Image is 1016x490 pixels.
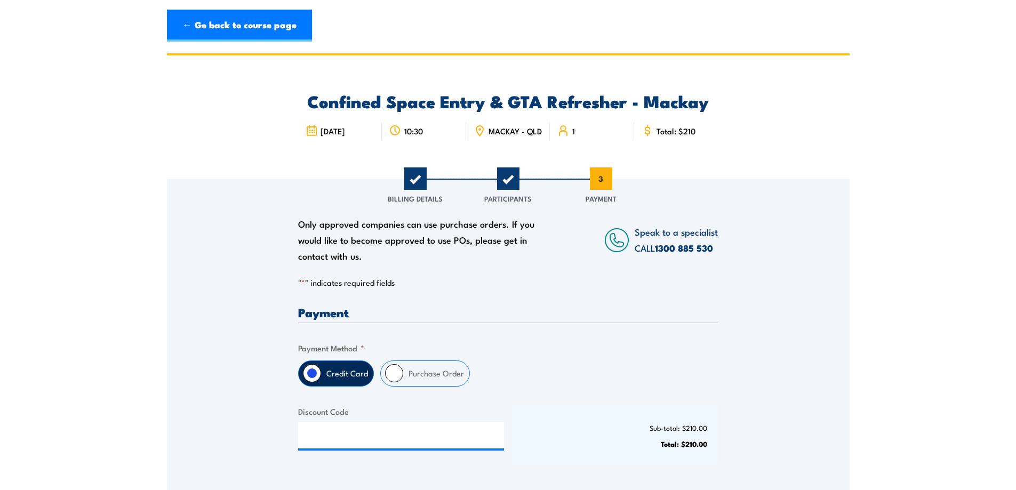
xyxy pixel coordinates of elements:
[298,342,364,354] legend: Payment Method
[590,167,612,190] span: 3
[404,126,423,135] span: 10:30
[655,241,713,255] a: 1300 885 530
[298,306,718,318] h3: Payment
[298,93,718,108] h2: Confined Space Entry & GTA Refresher - Mackay
[484,193,532,204] span: Participants
[523,424,708,432] p: Sub-total: $210.00
[586,193,617,204] span: Payment
[657,126,695,135] span: Total: $210
[497,167,519,190] span: 2
[298,277,718,288] p: " " indicates required fields
[489,126,542,135] span: MACKAY - QLD
[298,405,504,417] label: Discount Code
[167,10,312,42] a: ← Go back to course page
[635,225,718,254] span: Speak to a specialist CALL
[388,193,443,204] span: Billing Details
[404,167,427,190] span: 1
[298,216,540,264] div: Only approved companies can use purchase orders. If you would like to become approved to use POs,...
[321,361,373,386] label: Credit Card
[321,126,345,135] span: [DATE]
[403,361,469,386] label: Purchase Order
[661,438,707,449] strong: Total: $210.00
[572,126,575,135] span: 1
